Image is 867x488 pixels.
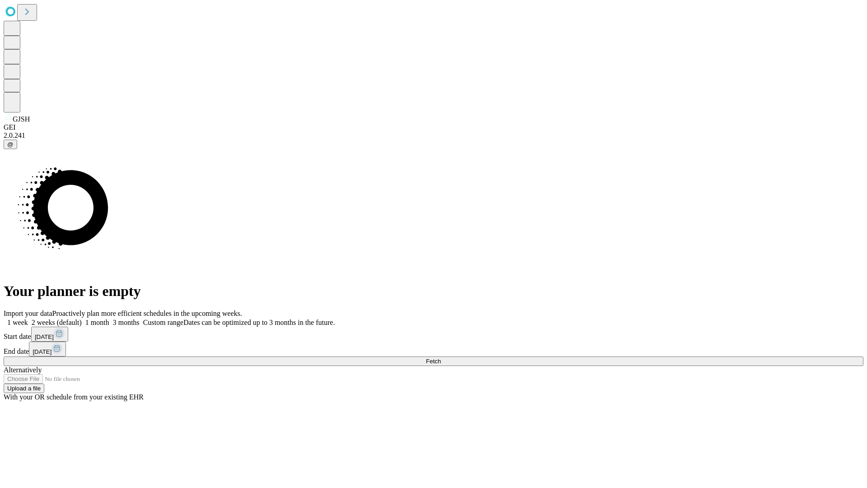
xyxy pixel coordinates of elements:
span: [DATE] [35,333,54,340]
span: Fetch [426,358,441,365]
span: Custom range [143,319,183,326]
h1: Your planner is empty [4,283,863,300]
span: 2 weeks (default) [32,319,82,326]
span: Import your data [4,310,52,317]
span: GJSH [13,115,30,123]
div: Start date [4,327,863,342]
button: @ [4,140,17,149]
button: Fetch [4,357,863,366]
span: 3 months [113,319,140,326]
span: [DATE] [33,348,51,355]
span: 1 week [7,319,28,326]
button: [DATE] [31,327,68,342]
span: Proactively plan more efficient schedules in the upcoming weeks. [52,310,242,317]
button: [DATE] [29,342,66,357]
div: End date [4,342,863,357]
span: 1 month [85,319,109,326]
div: GEI [4,123,863,131]
span: Alternatively [4,366,42,374]
div: 2.0.241 [4,131,863,140]
span: @ [7,141,14,148]
button: Upload a file [4,384,44,393]
span: With your OR schedule from your existing EHR [4,393,144,401]
span: Dates can be optimized up to 3 months in the future. [183,319,335,326]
